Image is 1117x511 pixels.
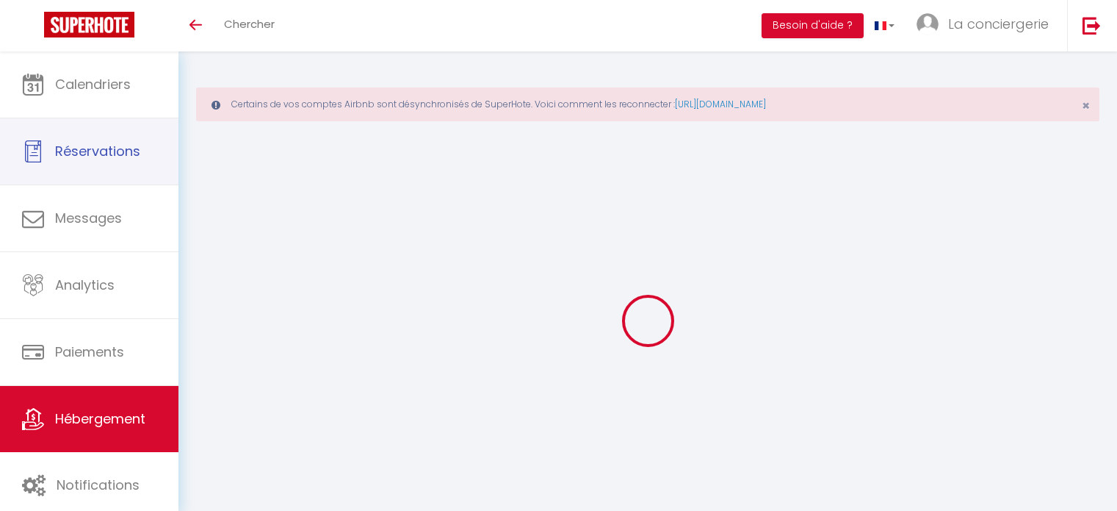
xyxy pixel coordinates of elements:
[196,87,1099,121] div: Certains de vos comptes Airbnb sont désynchronisés de SuperHote. Voici comment les reconnecter :
[57,476,140,494] span: Notifications
[55,276,115,294] span: Analytics
[55,75,131,93] span: Calendriers
[55,410,145,428] span: Hébergement
[917,13,939,35] img: ...
[1082,99,1090,112] button: Close
[44,12,134,37] img: Super Booking
[762,13,864,38] button: Besoin d'aide ?
[55,142,140,160] span: Réservations
[1082,96,1090,115] span: ×
[675,98,766,110] a: [URL][DOMAIN_NAME]
[224,16,275,32] span: Chercher
[1082,16,1101,35] img: logout
[948,15,1049,33] span: La conciergerie
[55,209,122,227] span: Messages
[55,343,124,361] span: Paiements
